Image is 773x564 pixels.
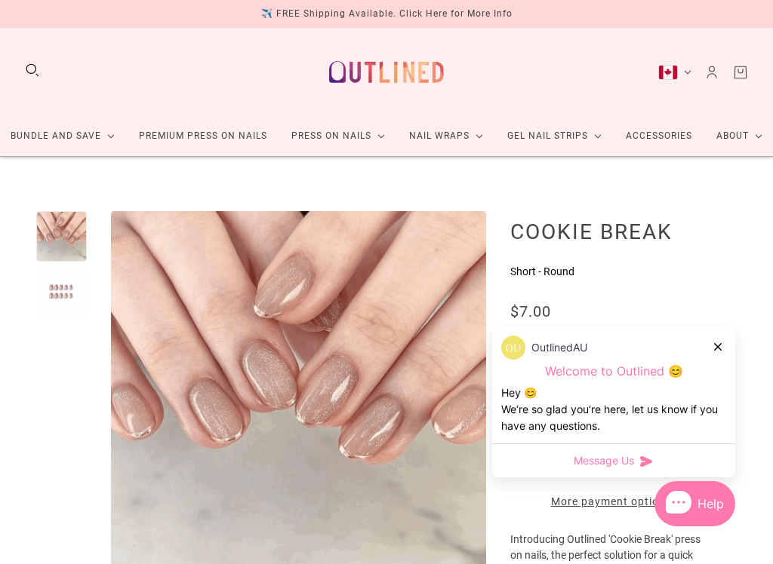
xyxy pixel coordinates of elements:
[510,304,551,320] div: $7.00
[704,64,720,81] a: Account
[495,116,614,156] a: Gel Nail Strips
[510,494,713,510] a: More payment options
[397,116,495,156] a: Nail Wraps
[501,336,525,360] img: data:image/png;base64,iVBORw0KGgoAAAANSUhEUgAAACQAAAAkCAYAAADhAJiYAAAAAXNSR0IArs4c6QAAAERlWElmTU0...
[510,264,713,280] p: Short - Round
[658,65,691,80] button: Canada
[127,116,279,156] a: Premium Press On Nails
[261,6,513,22] div: ✈️ FREE Shipping Available. Click Here for More Info
[531,339,587,356] p: OutlinedAU
[279,116,397,156] a: Press On Nails
[501,363,726,379] p: Welcome to Outlined 😊
[501,385,726,434] div: Hey 😊 We‘re so glad you’re here, let us know if you have any questions.
[510,219,713,244] h1: Cookie Break
[574,453,634,468] span: Message Us
[24,62,41,78] button: Search
[320,40,453,104] a: Outlined
[732,64,749,81] a: Cart
[614,116,704,156] a: Accessories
